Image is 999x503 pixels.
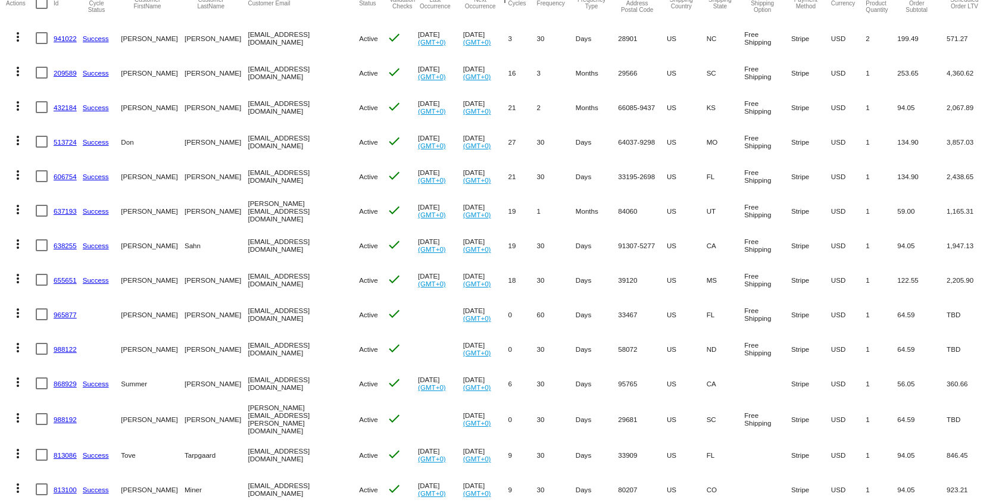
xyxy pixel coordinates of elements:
a: (GMT+0) [418,211,446,218]
mat-cell: [PERSON_NAME] [185,193,248,228]
mat-cell: [DATE] [463,297,508,332]
mat-cell: 1,947.13 [947,228,993,263]
mat-cell: Free Shipping [744,401,791,438]
mat-cell: 122.55 [897,263,947,297]
mat-cell: [DATE] [463,193,508,228]
a: (GMT+0) [463,73,491,80]
mat-cell: Stripe [791,90,831,124]
a: Success [83,69,109,77]
mat-cell: [PERSON_NAME] [185,159,248,193]
mat-cell: [EMAIL_ADDRESS][DOMAIN_NAME] [248,438,359,472]
mat-cell: 30 [537,263,576,297]
mat-cell: USD [831,401,866,438]
mat-cell: 30 [537,366,576,401]
mat-cell: 16 [508,55,537,90]
mat-cell: Free Shipping [744,21,791,55]
mat-cell: 19 [508,228,537,263]
mat-cell: US [667,193,707,228]
mat-cell: [PERSON_NAME] [185,21,248,55]
mat-cell: 2 [866,21,897,55]
mat-cell: FL [707,159,745,193]
mat-cell: 3 [508,21,537,55]
a: (GMT+0) [463,280,491,288]
mat-icon: more_vert [11,30,25,44]
mat-cell: [PERSON_NAME] [185,263,248,297]
mat-cell: 2,205.90 [947,263,993,297]
mat-cell: [DATE] [463,21,508,55]
mat-cell: 59.00 [897,193,947,228]
mat-cell: 253.65 [897,55,947,90]
a: 965877 [54,311,77,318]
mat-cell: 64.59 [897,332,947,366]
mat-cell: 1 [866,438,897,472]
mat-cell: [PERSON_NAME] [121,401,185,438]
mat-cell: Days [576,159,619,193]
mat-cell: Days [576,401,619,438]
mat-cell: [PERSON_NAME] [121,21,185,55]
mat-cell: 94.05 [897,90,947,124]
mat-cell: Tove [121,438,185,472]
mat-cell: 64.59 [897,401,947,438]
mat-cell: 33195-2698 [618,159,667,193]
a: (GMT+0) [418,142,446,149]
mat-cell: [PERSON_NAME] [185,55,248,90]
mat-cell: Days [576,21,619,55]
mat-cell: 1 [866,193,897,228]
mat-cell: 64037-9298 [618,124,667,159]
mat-cell: 4,360.62 [947,55,993,90]
mat-cell: 66085-9437 [618,90,667,124]
mat-icon: more_vert [11,375,25,389]
a: 941022 [54,35,77,42]
a: 513724 [54,138,77,146]
a: Success [83,138,109,146]
mat-cell: [DATE] [418,366,463,401]
mat-cell: US [667,124,707,159]
mat-cell: [DATE] [463,263,508,297]
mat-cell: 94.05 [897,438,947,472]
mat-cell: ND [707,332,745,366]
mat-cell: Free Shipping [744,228,791,263]
mat-cell: US [667,21,707,55]
mat-cell: Free Shipping [744,90,791,124]
mat-cell: Free Shipping [744,124,791,159]
mat-cell: [PERSON_NAME] [185,366,248,401]
mat-cell: [PERSON_NAME] [121,90,185,124]
mat-cell: [PERSON_NAME] [121,228,185,263]
mat-cell: 30 [537,124,576,159]
mat-icon: more_vert [11,202,25,217]
mat-cell: 21 [508,90,537,124]
a: 988122 [54,345,77,353]
mat-cell: 30 [537,21,576,55]
mat-cell: 2 [537,90,576,124]
mat-cell: [EMAIL_ADDRESS][DOMAIN_NAME] [248,21,359,55]
mat-cell: 18 [508,263,537,297]
mat-cell: Days [576,366,619,401]
a: 988192 [54,415,77,423]
a: (GMT+0) [418,107,446,115]
mat-cell: 56.05 [897,366,947,401]
mat-cell: Stripe [791,55,831,90]
mat-cell: USD [831,332,866,366]
mat-cell: [EMAIL_ADDRESS][DOMAIN_NAME] [248,228,359,263]
mat-icon: more_vert [11,411,25,425]
a: 813086 [54,451,77,459]
mat-cell: TBD [947,297,993,332]
mat-cell: US [667,90,707,124]
mat-cell: Free Shipping [744,332,791,366]
mat-cell: Free Shipping [744,55,791,90]
mat-cell: US [667,366,707,401]
mat-cell: 60 [537,297,576,332]
mat-cell: US [667,263,707,297]
a: (GMT+0) [418,280,446,288]
mat-cell: [DATE] [418,438,463,472]
mat-cell: 30 [537,438,576,472]
a: (GMT+0) [463,142,491,149]
mat-cell: 3 [537,55,576,90]
mat-cell: 134.90 [897,159,947,193]
a: (GMT+0) [463,455,491,463]
mat-cell: Stripe [791,438,831,472]
mat-cell: [DATE] [463,90,508,124]
mat-cell: [DATE] [418,90,463,124]
a: (GMT+0) [463,176,491,184]
mat-cell: [EMAIL_ADDRESS][DOMAIN_NAME] [248,159,359,193]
